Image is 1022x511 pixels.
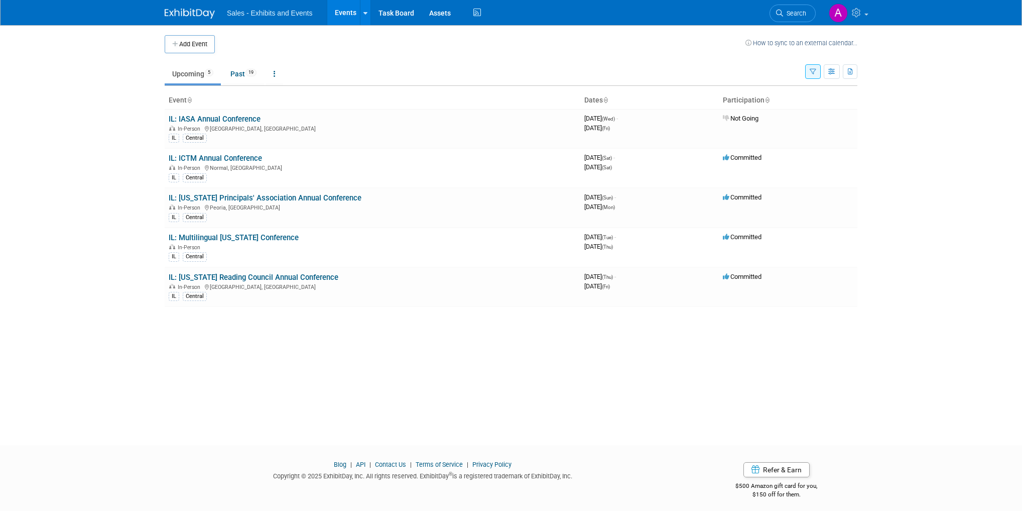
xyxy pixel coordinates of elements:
div: IL [169,134,179,143]
span: (Fri) [602,284,610,289]
a: How to sync to an external calendar... [745,39,857,47]
span: - [614,193,616,201]
span: (Sat) [602,165,612,170]
span: (Wed) [602,116,615,122]
span: Committed [723,233,761,241]
span: | [348,461,354,468]
span: 19 [245,69,257,76]
span: [DATE] [584,163,612,171]
span: In-Person [178,244,203,251]
div: Central [183,252,207,261]
button: Add Event [165,35,215,53]
img: ExhibitDay [165,9,215,19]
a: API [356,461,365,468]
span: [DATE] [584,233,616,241]
span: [DATE] [584,203,615,211]
img: In-Person Event [169,244,175,249]
span: (Sun) [602,195,613,200]
span: [DATE] [584,273,616,280]
div: Copyright © 2025 ExhibitDay, Inc. All rights reserved. ExhibitDay is a registered trademark of Ex... [165,469,681,481]
div: Central [183,213,207,222]
span: (Mon) [602,205,615,210]
span: In-Person [178,126,203,132]
div: IL [169,173,179,182]
span: - [614,273,616,280]
img: In-Person Event [169,126,175,131]
span: [DATE] [584,115,618,122]
a: Past19 [223,64,264,83]
span: In-Person [178,284,203,290]
span: Committed [723,154,761,161]
a: IL: IASA Annual Conference [169,115,261,124]
a: IL: [US_STATE] Principals' Association Annual Conference [169,193,361,202]
span: Committed [723,193,761,201]
img: In-Person Event [169,205,175,210]
div: $150 off for them. [696,490,858,499]
span: [DATE] [584,154,615,161]
th: Participation [719,92,857,109]
div: Central [183,173,207,182]
img: In-Person Event [169,284,175,289]
a: Sort by Participation Type [764,96,770,104]
span: [DATE] [584,243,613,250]
th: Event [165,92,580,109]
span: 5 [205,69,213,76]
span: In-Person [178,165,203,171]
span: Sales - Exhibits and Events [227,9,312,17]
div: Normal, [GEOGRAPHIC_DATA] [169,163,576,171]
th: Dates [580,92,719,109]
span: (Tue) [602,235,613,240]
a: Privacy Policy [472,461,512,468]
span: (Thu) [602,274,613,280]
img: In-Person Event [169,165,175,170]
a: Sort by Event Name [187,96,192,104]
a: Contact Us [375,461,406,468]
a: Refer & Earn [743,462,810,477]
div: [GEOGRAPHIC_DATA], [GEOGRAPHIC_DATA] [169,124,576,132]
div: [GEOGRAPHIC_DATA], [GEOGRAPHIC_DATA] [169,282,576,290]
img: Andy Brenner [829,4,848,23]
span: [DATE] [584,124,610,132]
div: IL [169,213,179,222]
a: IL: Multilingual [US_STATE] Conference [169,233,299,242]
span: | [408,461,414,468]
span: Search [783,10,806,17]
span: (Sat) [602,155,612,161]
span: - [616,115,618,122]
span: (Fri) [602,126,610,131]
a: IL: [US_STATE] Reading Council Annual Conference [169,273,338,282]
span: | [367,461,373,468]
span: (Thu) [602,244,613,250]
span: Not Going [723,115,758,122]
div: IL [169,292,179,301]
sup: ® [449,471,452,477]
span: [DATE] [584,193,616,201]
div: $500 Amazon gift card for you, [696,475,858,498]
div: Central [183,292,207,301]
span: In-Person [178,205,203,211]
a: Upcoming5 [165,64,221,83]
a: IL: ICTM Annual Conference [169,154,262,163]
div: Central [183,134,207,143]
span: [DATE] [584,282,610,290]
span: - [614,233,616,241]
span: Committed [723,273,761,280]
span: | [464,461,471,468]
a: Blog [334,461,346,468]
div: Peoria, [GEOGRAPHIC_DATA] [169,203,576,211]
span: - [613,154,615,161]
a: Terms of Service [416,461,463,468]
div: IL [169,252,179,261]
a: Sort by Start Date [603,96,608,104]
a: Search [770,5,816,22]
